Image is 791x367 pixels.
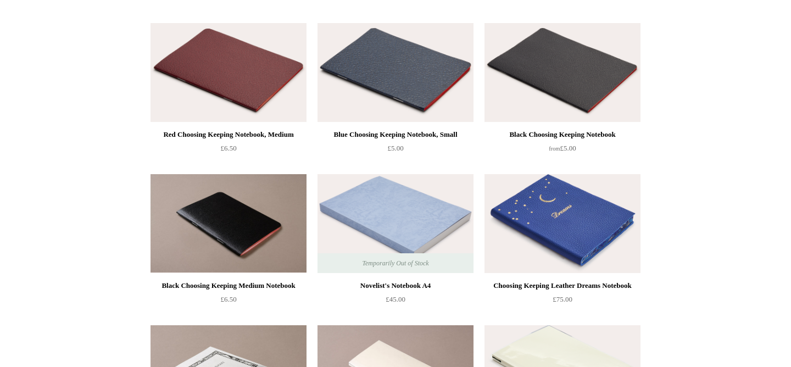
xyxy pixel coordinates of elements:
[320,128,471,141] div: Blue Choosing Keeping Notebook, Small
[317,128,474,173] a: Blue Choosing Keeping Notebook, Small £5.00
[153,128,304,141] div: Red Choosing Keeping Notebook, Medium
[386,295,405,303] span: £45.00
[151,174,307,273] img: Black Choosing Keeping Medium Notebook
[484,23,640,122] a: Black Choosing Keeping Notebook Black Choosing Keeping Notebook
[317,23,474,122] a: Blue Choosing Keeping Notebook, Small Blue Choosing Keeping Notebook, Small
[220,295,236,303] span: £6.50
[317,174,474,273] a: Novelist's Notebook A4 Novelist's Notebook A4 Temporarily Out of Stock
[487,128,638,141] div: Black Choosing Keeping Notebook
[317,279,474,324] a: Novelist's Notebook A4 £45.00
[487,279,638,292] div: Choosing Keeping Leather Dreams Notebook
[549,144,576,152] span: £5.00
[151,23,307,122] img: Red Choosing Keeping Notebook, Medium
[549,146,560,152] span: from
[351,253,439,273] span: Temporarily Out of Stock
[484,279,640,324] a: Choosing Keeping Leather Dreams Notebook £75.00
[484,174,640,273] img: Choosing Keeping Leather Dreams Notebook
[220,144,236,152] span: £6.50
[553,295,572,303] span: £75.00
[484,23,640,122] img: Black Choosing Keeping Notebook
[320,279,471,292] div: Novelist's Notebook A4
[317,174,474,273] img: Novelist's Notebook A4
[153,279,304,292] div: Black Choosing Keeping Medium Notebook
[151,279,307,324] a: Black Choosing Keeping Medium Notebook £6.50
[151,23,307,122] a: Red Choosing Keeping Notebook, Medium Red Choosing Keeping Notebook, Medium
[317,23,474,122] img: Blue Choosing Keeping Notebook, Small
[151,128,307,173] a: Red Choosing Keeping Notebook, Medium £6.50
[151,174,307,273] a: Black Choosing Keeping Medium Notebook Black Choosing Keeping Medium Notebook
[387,144,403,152] span: £5.00
[484,174,640,273] a: Choosing Keeping Leather Dreams Notebook Choosing Keeping Leather Dreams Notebook
[484,128,640,173] a: Black Choosing Keeping Notebook from£5.00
